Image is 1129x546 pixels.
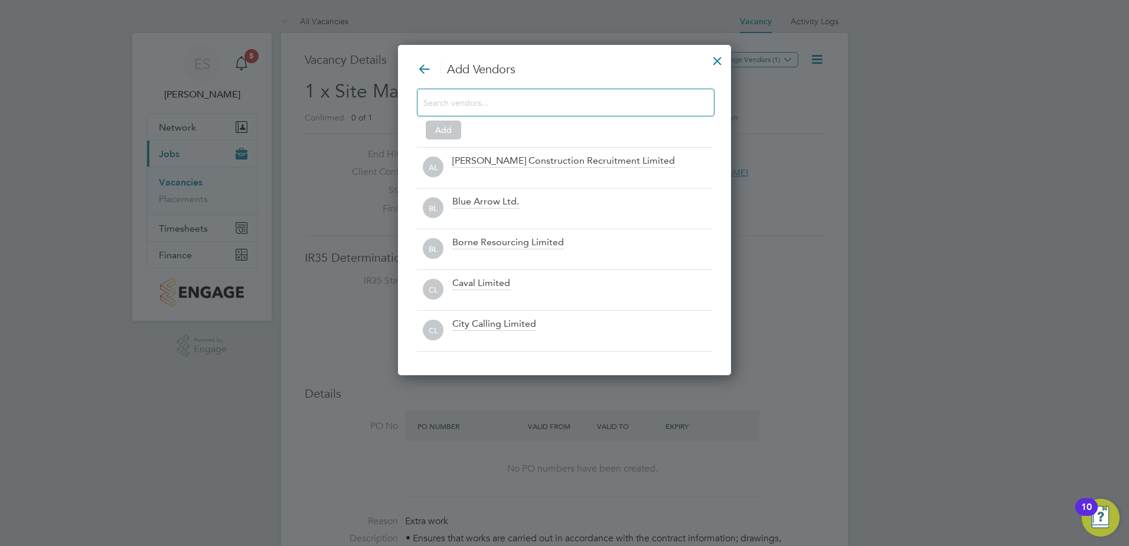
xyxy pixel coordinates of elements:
span: CL [423,279,443,300]
button: Add [426,121,461,139]
div: 10 [1081,507,1092,522]
span: BL [423,198,443,219]
div: [PERSON_NAME] Construction Recruitment Limited [452,155,675,168]
div: Blue Arrow Ltd. [452,196,519,209]
span: BL [423,239,443,259]
span: AL [423,157,443,178]
div: Borne Resourcing Limited [452,236,564,249]
h3: Add Vendors [417,61,712,77]
button: Open Resource Center, 10 new notifications [1082,499,1120,537]
input: Search vendors... [423,95,689,110]
div: Caval Limited [452,277,510,290]
div: City Calling Limited [452,318,536,331]
span: CL [423,320,443,341]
